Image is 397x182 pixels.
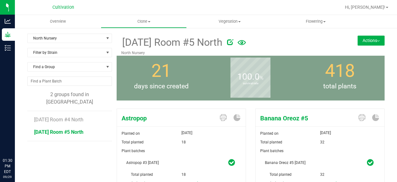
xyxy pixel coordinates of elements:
[27,91,112,106] div: 2 groups found in [GEOGRAPHIC_DATA]
[122,147,181,155] span: Plant batches
[181,170,186,179] span: 18
[5,45,11,51] inline-svg: Inventory
[52,5,74,10] span: Cultivation
[121,56,201,100] group-info-box: Days since created
[5,31,11,38] inline-svg: Grow
[3,175,12,179] p: 09/29
[320,129,331,137] span: [DATE]
[320,170,324,179] span: 32
[345,5,385,10] span: Hi, [PERSON_NAME]!
[273,15,359,28] a: Flowering
[187,19,272,24] span: Vegetation
[358,35,385,45] button: Actions
[126,161,159,165] span: Astropop #3 [DATE]
[151,60,171,81] span: 21
[122,140,144,144] span: Total planted
[367,158,373,167] span: plant_batch
[273,19,359,24] span: Flowering
[121,50,335,56] p: North Nursery
[230,55,270,111] b: survival rate
[122,131,140,136] span: Planted on
[104,34,112,43] span: select
[34,129,83,135] span: [DATE] Room #5 North
[126,158,236,167] span: Astropop #3 09.08.25
[42,19,74,24] span: Overview
[260,147,320,155] span: Plant batches
[101,19,186,24] span: Clone
[28,63,104,71] span: Find a Group
[320,138,324,147] span: 32
[15,15,101,28] a: Overview
[270,172,292,177] span: Total planted
[265,158,375,167] span: Banana Oreoz #5 09.08.25
[131,172,153,177] span: Total planted
[300,56,380,100] group-info-box: Total number of plants
[260,131,279,136] span: Planted on
[325,60,355,81] span: 418
[5,18,11,24] inline-svg: Analytics
[3,158,12,175] p: 01:30 PM EDT
[265,161,306,165] span: Banana Oreoz #5 [DATE]
[28,77,112,86] input: NO DATA FOUND
[228,158,235,167] span: plant_batch
[181,138,186,147] span: 18
[295,81,385,91] span: total plants
[117,81,206,91] span: days since created
[260,140,282,144] span: Total planted
[101,15,187,28] a: Clone
[256,114,341,123] span: Banana Oreoz #5
[28,34,104,43] span: North Nursery
[211,56,291,100] group-info-box: Survival rate
[117,114,202,123] span: Astropop
[6,132,25,151] iframe: Resource center
[34,117,83,123] span: [DATE] Room #4 North
[187,15,273,28] a: Vegetation
[121,35,222,50] span: [DATE] Room #5 North
[18,131,26,139] iframe: Resource center unread badge
[181,129,192,137] span: [DATE]
[28,48,104,57] span: Filter by Strain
